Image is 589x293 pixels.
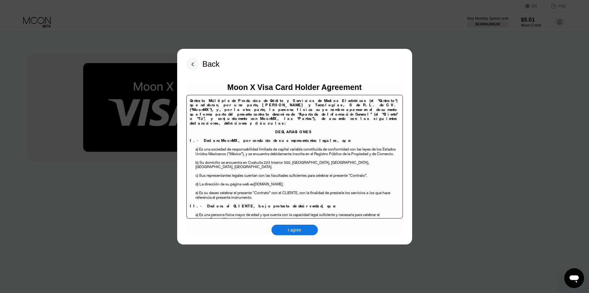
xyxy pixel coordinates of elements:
[221,138,238,143] span: MoonMX
[238,138,352,143] span: , por conducto de sus representantes legales, que:
[364,190,368,195] span: s a
[195,190,390,200] span: los que hace referencia el presente instrumento.
[190,203,337,209] span: II.- Declara el CLIENTE, bajo protesta de decir verdad, que:
[190,116,398,126] span: , las “Partes”), de acuerdo con las siguientes declaraciones, definiciones y cláusulas:
[195,160,369,170] span: , [GEOGRAPHIC_DATA], [GEOGRAPHIC_DATA].
[198,181,254,187] span: ) La dirección de su página web es
[190,98,398,108] span: Contrato Múltiple de Productos de Crédito y Servicios de Medios Electrónicos (el “Contrato”) que ...
[197,190,364,195] span: ) Es su deseo celebrar el presente “Contrato” con el CLIENTE, con la finalidad de prestarle los s...
[564,268,584,288] iframe: Кнопка запуска окна обмена сообщениями
[227,83,362,92] div: Moon X Visa Card Holder Agreement
[186,58,220,70] div: Back
[190,102,398,112] span: [PERSON_NAME] y Tecnologías, S de R.L. de C.V. (“MoonMX”),
[195,212,380,222] span: a) Es una persona física mayor de edad y que cuenta con la capacidad legal suficiente y necesaria...
[190,138,221,143] span: I.- Declara
[195,181,198,187] span: d
[195,160,247,165] span: b) Su domicilio se encuentra en
[254,181,284,187] span: [DOMAIN_NAME].
[271,225,318,235] div: I agree
[275,129,313,134] span: DECLARACIONES
[197,173,367,178] span: ) Sus representantes legales cuentan con las facultades suficientes para celebrar el presente “Co...
[203,60,220,69] div: Back
[248,160,368,165] span: Coahuila 223 Interior 300, [GEOGRAPHIC_DATA], [GEOGRAPHIC_DATA]
[195,146,396,156] span: a) Es una sociedad de responsabilidad limitada de capital variable constituida de conformidad con...
[190,107,398,121] span: y, por la otra parte, la persona física cuyo nombre aparece en el documento que forma parte del p...
[260,116,277,121] span: MoonMX
[195,173,197,178] span: c
[195,190,197,195] span: e
[288,227,301,233] div: I agree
